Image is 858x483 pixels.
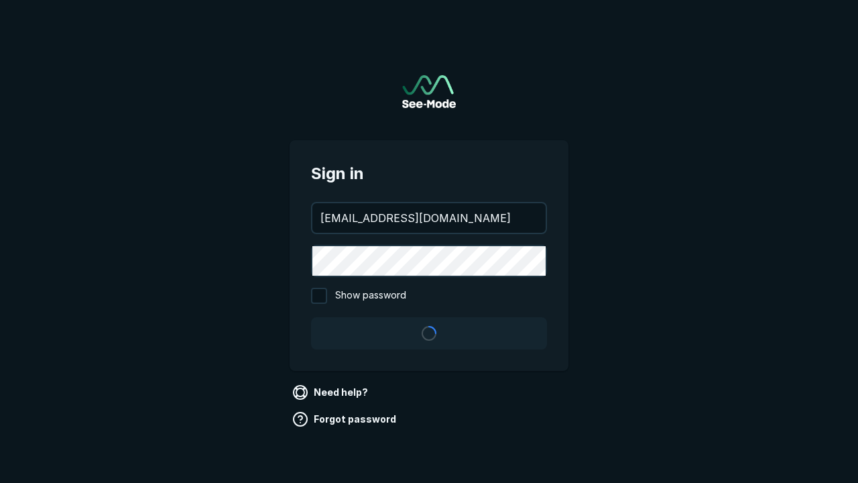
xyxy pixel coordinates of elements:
input: your@email.com [312,203,546,233]
img: See-Mode Logo [402,75,456,108]
span: Show password [335,288,406,304]
a: Forgot password [290,409,402,430]
a: Go to sign in [402,75,456,108]
a: Need help? [290,382,373,403]
span: Sign in [311,162,547,186]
